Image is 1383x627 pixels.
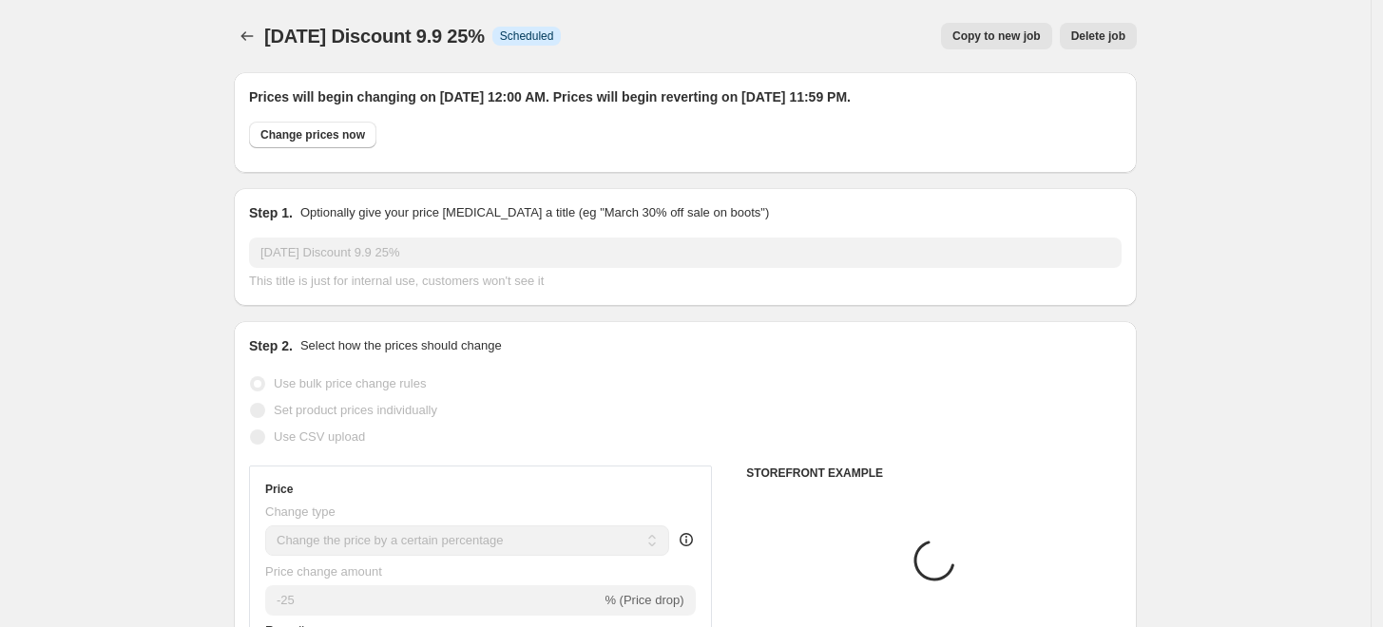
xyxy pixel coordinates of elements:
[265,504,336,519] span: Change type
[249,87,1122,106] h2: Prices will begin changing on [DATE] 12:00 AM. Prices will begin reverting on [DATE] 11:59 PM.
[260,127,365,142] span: Change prices now
[300,336,502,355] p: Select how the prices should change
[249,336,293,355] h2: Step 2.
[265,564,382,579] span: Price change amount
[249,237,1122,268] input: 30% off holiday sale
[265,585,601,616] input: -15
[746,465,1122,481] h6: STOREFRONT EXAMPLE
[249,203,293,222] h2: Step 1.
[1060,23,1137,49] button: Delete job
[941,23,1052,49] button: Copy to new job
[234,23,260,49] button: Price change jobs
[605,593,683,607] span: % (Price drop)
[265,482,293,497] h3: Price
[677,530,696,549] div: help
[274,403,437,417] span: Set product prices individually
[300,203,769,222] p: Optionally give your price [MEDICAL_DATA] a title (eg "March 30% off sale on boots")
[500,28,554,44] span: Scheduled
[274,376,426,390] span: Use bulk price change rules
[274,429,365,444] span: Use CSV upload
[264,26,485,47] span: [DATE] Discount 9.9 25%
[249,122,376,148] button: Change prices now
[1071,28,1125,44] span: Delete job
[952,28,1041,44] span: Copy to new job
[249,274,544,288] span: This title is just for internal use, customers won't see it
